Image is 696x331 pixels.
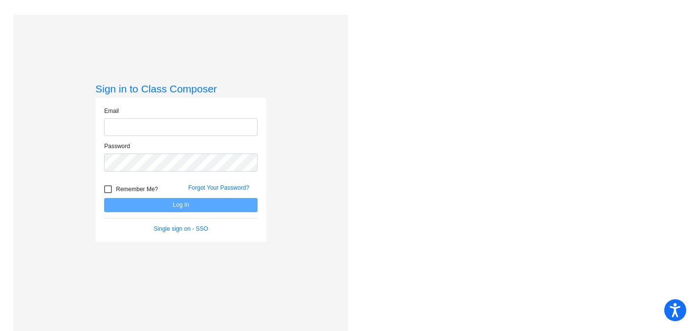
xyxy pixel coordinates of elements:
[104,107,119,115] label: Email
[104,198,258,212] button: Log In
[188,184,249,191] a: Forgot Your Password?
[95,83,266,95] h3: Sign in to Class Composer
[104,142,130,151] label: Password
[116,183,158,195] span: Remember Me?
[154,225,208,232] a: Single sign on - SSO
